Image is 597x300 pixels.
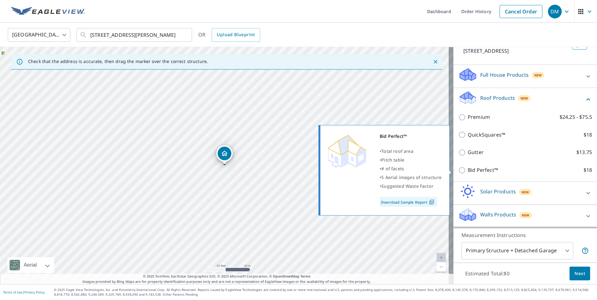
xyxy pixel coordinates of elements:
[28,59,208,64] p: Check that the address is accurate, then drag the marker over the correct structure.
[427,199,436,205] img: Pdf Icon
[380,132,442,141] div: Bid Perfect™
[468,113,490,121] p: Premium
[437,262,446,272] a: Current Level 20, Zoom Out
[463,47,570,55] p: [STREET_ADDRESS]
[560,113,592,121] p: $24.25 - $75.5
[548,5,562,18] div: DM
[570,267,590,281] button: Next
[3,290,22,294] a: Terms of Use
[198,28,260,42] div: OR
[300,274,311,278] a: Terms
[534,73,542,78] span: New
[143,274,311,279] span: © 2025 TomTom, Earthstar Geographics SIO, © 2025 Microsoft Corporation, ©
[480,188,516,195] p: Solar Products
[584,131,592,139] p: $18
[381,166,404,172] span: # of facets
[273,274,299,278] a: OpenStreetMap
[90,26,179,44] input: Search by address or latitude-longitude
[217,31,255,39] span: Upload Blueprint
[381,157,404,163] span: Pitch table
[380,197,437,207] a: Download Sample Report
[380,164,442,173] div: •
[381,174,442,180] span: 5 Aerial images of structure
[458,207,592,225] div: Walls ProductsNew
[380,156,442,164] div: •
[7,257,54,273] div: Aerial
[216,145,233,165] div: Dropped pin, building 1, Residential property, 136 E Corte Rancho Colina Sahuarita, AZ 85629
[461,242,573,259] div: Primary Structure + Detached Garage
[458,67,592,85] div: Full House ProductsNew
[437,253,446,262] a: Current Level 20, Zoom In Disabled
[468,131,505,139] p: QuickSquares™
[380,147,442,156] div: •
[584,166,592,174] p: $18
[576,148,592,156] p: $13.75
[521,190,529,195] span: New
[500,5,542,18] a: Cancel Order
[458,90,592,108] div: Roof ProductsNew
[11,7,85,16] img: EV Logo
[522,213,530,218] span: New
[381,183,433,189] span: Suggested Waste Factor
[380,173,442,182] div: •
[380,182,442,191] div: •
[581,247,589,254] span: Your report will include the primary structure and a detached garage if one exists.
[480,71,529,79] p: Full House Products
[480,211,516,218] p: Walls Products
[575,270,585,278] span: Next
[521,96,528,101] span: New
[212,28,260,42] a: Upload Blueprint
[3,290,45,294] p: |
[468,166,498,174] p: Bid Perfect™
[458,184,592,202] div: Solar ProductsNew
[24,290,45,294] a: Privacy Policy
[480,94,515,102] p: Roof Products
[432,58,440,66] button: Close
[381,148,413,154] span: Total roof area
[54,288,594,297] p: © 2025 Eagle View Technologies, Inc. and Pictometry International Corp. All Rights Reserved. Repo...
[460,267,515,280] p: Estimated Total: $0
[325,132,369,169] img: Premium
[468,148,484,156] p: Gutter
[8,26,70,44] div: [GEOGRAPHIC_DATA]
[22,257,39,273] div: Aerial
[461,231,589,239] p: Measurement Instructions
